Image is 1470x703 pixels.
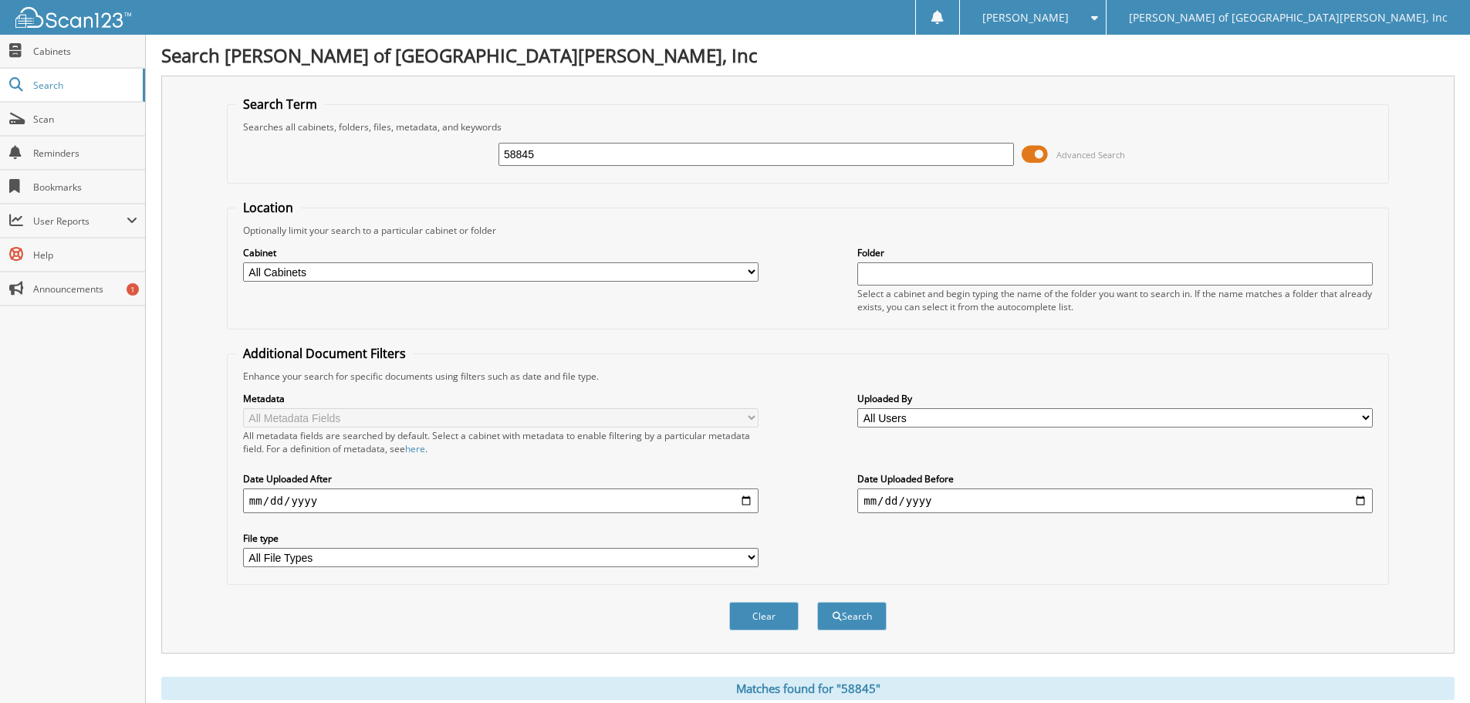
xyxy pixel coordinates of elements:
[235,120,1380,134] div: Searches all cabinets, folders, files, metadata, and keywords
[161,42,1455,68] h1: Search [PERSON_NAME] of [GEOGRAPHIC_DATA][PERSON_NAME], Inc
[729,602,799,630] button: Clear
[33,79,135,92] span: Search
[817,602,887,630] button: Search
[857,287,1373,313] div: Select a cabinet and begin typing the name of the folder you want to search in. If the name match...
[33,113,137,126] span: Scan
[33,282,137,296] span: Announcements
[405,442,425,455] a: here
[235,199,301,216] legend: Location
[33,181,137,194] span: Bookmarks
[15,7,131,28] img: scan123-logo-white.svg
[243,472,759,485] label: Date Uploaded After
[235,224,1380,237] div: Optionally limit your search to a particular cabinet or folder
[235,345,414,362] legend: Additional Document Filters
[857,472,1373,485] label: Date Uploaded Before
[33,45,137,58] span: Cabinets
[161,677,1455,700] div: Matches found for "58845"
[33,147,137,160] span: Reminders
[127,283,139,296] div: 1
[33,248,137,262] span: Help
[857,488,1373,513] input: end
[235,96,325,113] legend: Search Term
[982,13,1069,22] span: [PERSON_NAME]
[243,429,759,455] div: All metadata fields are searched by default. Select a cabinet with metadata to enable filtering b...
[857,246,1373,259] label: Folder
[33,215,127,228] span: User Reports
[1129,13,1448,22] span: [PERSON_NAME] of [GEOGRAPHIC_DATA][PERSON_NAME], Inc
[243,392,759,405] label: Metadata
[243,532,759,545] label: File type
[243,246,759,259] label: Cabinet
[1056,149,1125,161] span: Advanced Search
[857,392,1373,405] label: Uploaded By
[243,488,759,513] input: start
[235,370,1380,383] div: Enhance your search for specific documents using filters such as date and file type.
